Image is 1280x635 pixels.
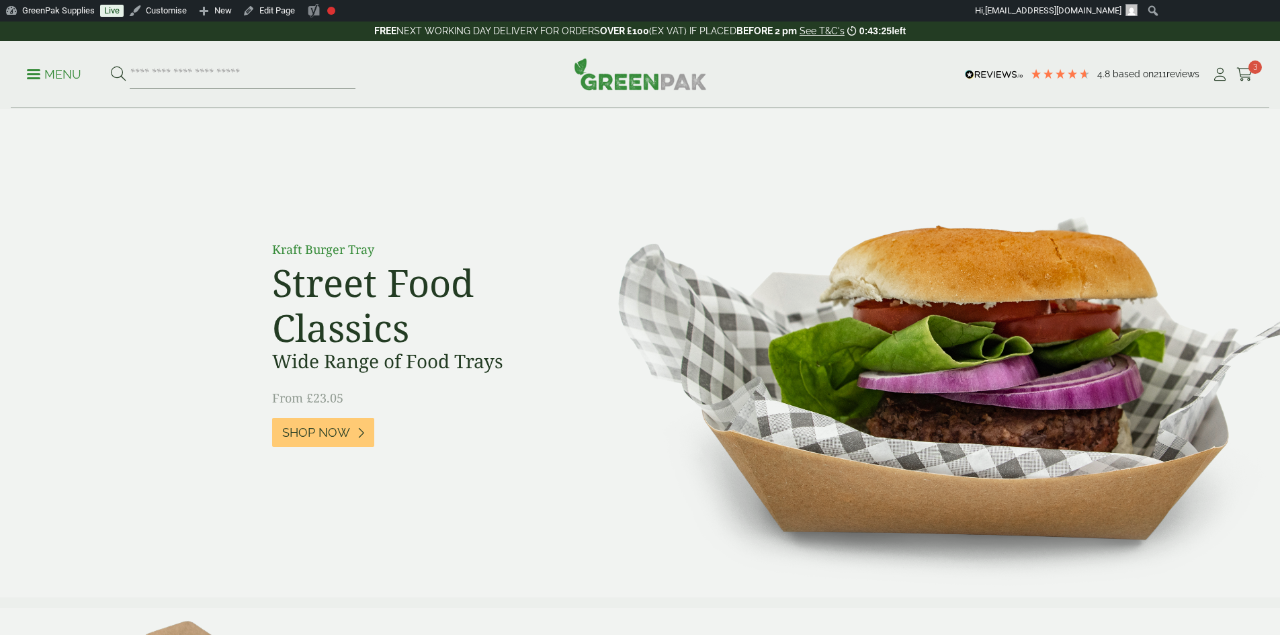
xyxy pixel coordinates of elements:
span: Based on [1113,69,1154,79]
i: My Account [1211,68,1228,81]
a: Shop Now [272,418,374,447]
div: 4.79 Stars [1030,68,1091,80]
strong: OVER £100 [600,26,649,36]
p: Menu [27,67,81,83]
a: Menu [27,67,81,80]
a: See T&C's [800,26,845,36]
img: REVIEWS.io [965,70,1023,79]
span: 3 [1248,60,1262,74]
strong: FREE [374,26,396,36]
span: 4.8 [1097,69,1113,79]
span: 211 [1154,69,1166,79]
a: Live [100,5,124,17]
strong: BEFORE 2 pm [736,26,797,36]
div: Focus keyphrase not set [327,7,335,15]
span: 0:43:25 [859,26,892,36]
p: Kraft Burger Tray [272,241,574,259]
h3: Wide Range of Food Trays [272,350,574,373]
span: From £23.05 [272,390,343,406]
span: reviews [1166,69,1199,79]
span: Shop Now [282,425,350,440]
span: [EMAIL_ADDRESS][DOMAIN_NAME] [985,5,1121,15]
h2: Street Food Classics [272,260,574,350]
img: GreenPak Supplies [574,58,707,90]
a: 3 [1236,65,1253,85]
img: Street Food Classics [576,109,1280,597]
span: left [892,26,906,36]
i: Cart [1236,68,1253,81]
